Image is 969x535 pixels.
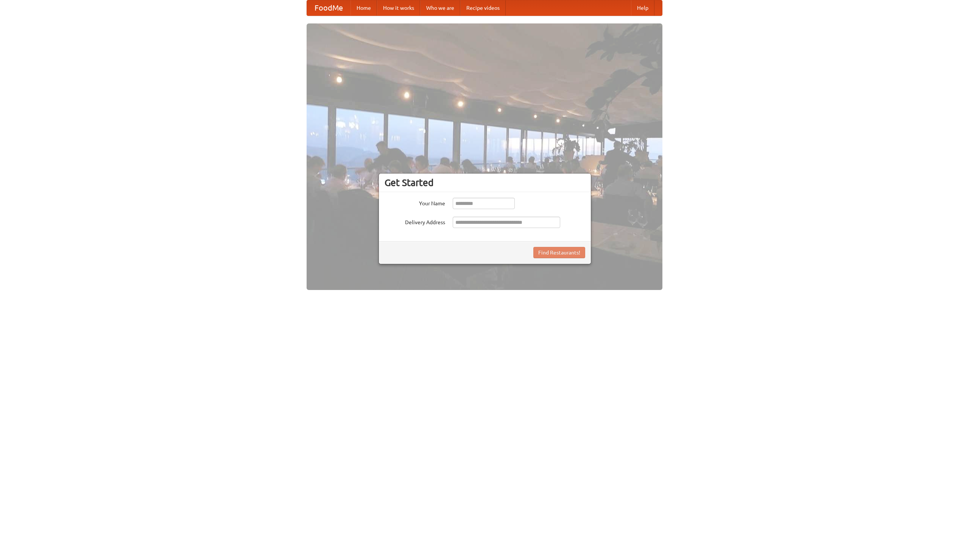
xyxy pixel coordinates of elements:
label: Delivery Address [385,217,445,226]
label: Your Name [385,198,445,207]
a: Help [631,0,654,16]
a: FoodMe [307,0,351,16]
h3: Get Started [385,177,585,188]
a: How it works [377,0,420,16]
a: Recipe videos [460,0,506,16]
a: Home [351,0,377,16]
button: Find Restaurants! [533,247,585,258]
a: Who we are [420,0,460,16]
